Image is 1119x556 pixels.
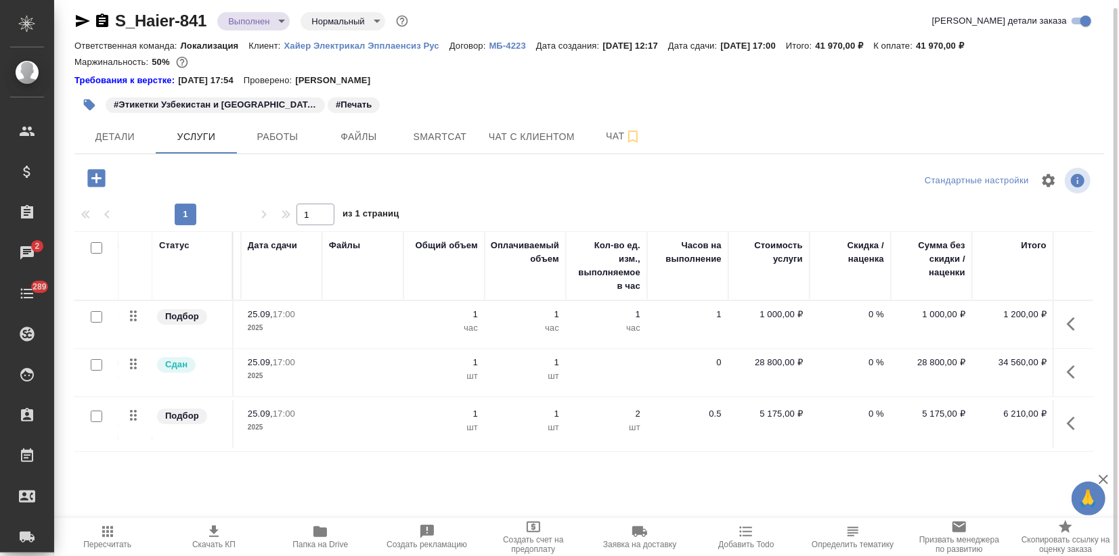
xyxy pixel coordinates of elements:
button: Скопировать ссылку на оценку заказа [1013,518,1119,556]
span: Призвать менеджера по развитию [914,535,1004,554]
p: 1 [491,356,559,369]
p: [PERSON_NAME] [295,74,380,87]
span: Чат [591,128,656,145]
p: Маржинальность: [74,57,152,67]
p: 25.09, [248,357,273,367]
p: 0 % [816,407,884,421]
button: 17500.00 RUB; [173,53,191,71]
p: 2 [573,407,640,421]
a: 289 [3,277,51,310]
button: Добавить тэг [74,90,104,120]
div: Скидка / наценка [816,239,884,266]
p: шт [410,369,478,383]
p: 2025 [248,421,315,434]
button: Добавить Todo [693,518,799,556]
p: Дата сдачи: [668,41,720,51]
span: 2 [26,239,47,253]
p: 34 560,00 ₽ [979,356,1047,369]
span: Пересчитать [83,540,131,549]
button: Скачать КП [160,518,267,556]
p: Локализация [181,41,249,51]
p: шт [491,421,559,434]
div: Кол-во ед. изм., выполняемое в час [573,239,640,293]
p: 28 800,00 ₽ [735,356,803,369]
span: Скачать КП [192,540,236,549]
div: Статус [159,239,190,252]
span: Создать рекламацию [387,540,467,549]
p: 17:00 [273,309,295,319]
p: МБ-4223 [489,41,536,51]
p: 41 970,00 ₽ [916,41,974,51]
p: шт [491,369,559,383]
button: Скопировать ссылку [94,13,110,29]
span: Скопировать ссылку на оценку заказа [1021,535,1111,554]
span: 289 [24,280,55,294]
span: Этикетки Узбекистан и Беларусь (11.09.2025) [104,98,326,110]
p: 1 [491,308,559,321]
button: Доп статусы указывают на важность/срочность заказа [393,12,411,30]
button: Добавить услугу [78,164,115,192]
p: Хайер Электрикал Эпплаенсиз Рус [284,41,449,51]
p: час [410,321,478,335]
p: Дата создания: [536,41,602,51]
button: Скопировать ссылку для ЯМессенджера [74,13,91,29]
span: из 1 страниц [343,206,399,225]
p: шт [410,421,478,434]
div: Стоимость услуги [735,239,803,266]
span: Заявка на доставку [603,540,676,549]
p: Клиент: [248,41,284,51]
div: Нажми, чтобы открыть папку с инструкцией [74,74,178,87]
p: 25.09, [248,409,273,419]
span: Услуги [164,129,229,145]
button: Показать кнопки [1059,356,1091,388]
p: 5 175,00 ₽ [735,407,803,421]
svg: Подписаться [625,129,641,145]
p: 1 000,00 ₽ [735,308,803,321]
span: Настроить таблицу [1032,164,1065,197]
a: МБ-4223 [489,39,536,51]
button: 🙏 [1072,482,1105,515]
p: 1 000,00 ₽ [898,308,965,321]
button: Выполнен [224,16,273,27]
div: Часов на выполнение [654,239,722,266]
span: Smartcat [408,129,473,145]
span: Печать [326,98,381,110]
p: 2025 [248,369,315,383]
button: Создать рекламацию [374,518,480,556]
td: 0 [647,349,728,396]
span: Работы [245,129,310,145]
p: 1 [573,308,640,321]
a: S_Haier-841 [115,11,206,30]
td: 1 [647,301,728,348]
span: Создать счет на предоплату [488,535,578,554]
p: 28 800,00 ₽ [898,356,965,369]
p: 25.09, [248,309,273,319]
p: 0 % [816,308,884,321]
p: 2025 [248,321,315,335]
p: 1 [410,308,478,321]
div: Выполнен [301,12,385,30]
p: [DATE] 12:17 [602,41,668,51]
a: Требования к верстке: [74,74,178,87]
span: Файлы [326,129,391,145]
p: 17:00 [273,409,295,419]
div: Дата сдачи [248,239,297,252]
button: Показать кнопки [1059,308,1091,340]
button: Призвать менеджера по развитию [906,518,1012,556]
p: Сдан [165,358,188,371]
p: 1 200,00 ₽ [979,308,1047,321]
div: Итого [1022,239,1047,252]
p: 1 [491,407,559,421]
span: Детали [83,129,148,145]
div: Оплачиваемый объем [491,239,559,266]
div: split button [921,170,1032,191]
p: #Печать [336,98,372,112]
a: 2 [3,236,51,270]
button: Показать кнопки [1059,407,1091,440]
td: 0.5 [647,400,728,448]
p: [DATE] 17:54 [178,74,244,87]
p: Итого: [786,41,815,51]
button: Заявка на доставку [587,518,693,556]
div: Сумма без скидки / наценки [898,239,965,279]
p: Подбор [165,310,199,323]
